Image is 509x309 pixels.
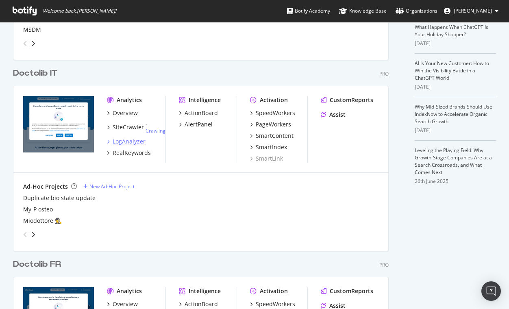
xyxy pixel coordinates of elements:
a: RealKeywords [107,149,151,157]
a: SpeedWorkers [250,300,295,308]
div: Ad-Hoc Projects [23,183,68,191]
a: Doctolib IT [13,67,61,79]
a: SmartContent [250,132,294,140]
div: Pro [379,70,389,77]
a: SiteCrawler- Crawling [107,120,165,134]
span: Welcome back, [PERSON_NAME] ! [43,8,116,14]
div: CustomReports [330,96,373,104]
div: Pro [379,261,389,268]
div: AlertPanel [185,120,213,128]
div: Doctolib FR [13,259,61,270]
div: ActionBoard [185,300,218,308]
a: AI Is Your New Customer: How to Win the Visibility Battle in a ChatGPT World [415,60,489,81]
div: angle-left [20,228,30,241]
div: Assist [329,111,346,119]
a: What Happens When ChatGPT Is Your Holiday Shopper? [415,24,488,38]
a: SpeedWorkers [250,109,295,117]
div: [DATE] [415,40,496,47]
div: ActionBoard [185,109,218,117]
div: Overview [113,300,138,308]
a: ActionBoard [179,300,218,308]
div: Analytics [117,287,142,295]
a: Why Mid-Sized Brands Should Use IndexNow to Accelerate Organic Search Growth [415,103,492,125]
div: angle-right [30,231,36,239]
a: Doctolib FR [13,259,64,270]
div: Analytics [117,96,142,104]
div: Intelligence [189,96,221,104]
div: SpeedWorkers [256,300,295,308]
a: Overview [107,109,138,117]
div: Intelligence [189,287,221,295]
div: angle-left [20,37,30,50]
div: Knowledge Base [339,7,387,15]
a: Duplicate bio state update [23,194,96,202]
div: Activation [260,287,288,295]
a: PageWorkers [250,120,291,128]
a: Miodottore 🕵️ [23,217,62,225]
button: [PERSON_NAME] [437,4,505,17]
a: LogAnalyzer [107,137,146,146]
a: CustomReports [321,287,373,295]
div: - [146,120,165,134]
a: MSDM [23,26,41,34]
div: Open Intercom Messenger [481,281,501,301]
div: Overview [113,109,138,117]
div: CustomReports [330,287,373,295]
a: Overview [107,300,138,308]
a: AlertPanel [179,120,213,128]
img: www.doctolib.it [23,96,94,152]
a: Crawling [146,127,165,134]
a: My-P osteo [23,205,53,213]
a: SmartIndex [250,143,287,151]
a: CustomReports [321,96,373,104]
div: PageWorkers [256,120,291,128]
div: SpeedWorkers [256,109,295,117]
div: SmartContent [256,132,294,140]
div: SmartIndex [256,143,287,151]
a: SmartLink [250,154,283,163]
div: Botify Academy [287,7,330,15]
div: [DATE] [415,127,496,134]
div: LogAnalyzer [113,137,146,146]
a: Leveling the Playing Field: Why Growth-Stage Companies Are at a Search Crossroads, and What Comes... [415,147,492,176]
a: New Ad-Hoc Project [83,183,135,190]
div: RealKeywords [113,149,151,157]
a: Assist [321,111,346,119]
div: Doctolib IT [13,67,57,79]
div: angle-right [30,39,36,48]
span: Thibaud Collignon [454,7,492,14]
div: Activation [260,96,288,104]
div: Organizations [396,7,437,15]
a: ActionBoard [179,109,218,117]
div: 26th June 2025 [415,178,496,185]
div: [DATE] [415,83,496,91]
div: SiteCrawler [113,123,144,131]
div: New Ad-Hoc Project [89,183,135,190]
